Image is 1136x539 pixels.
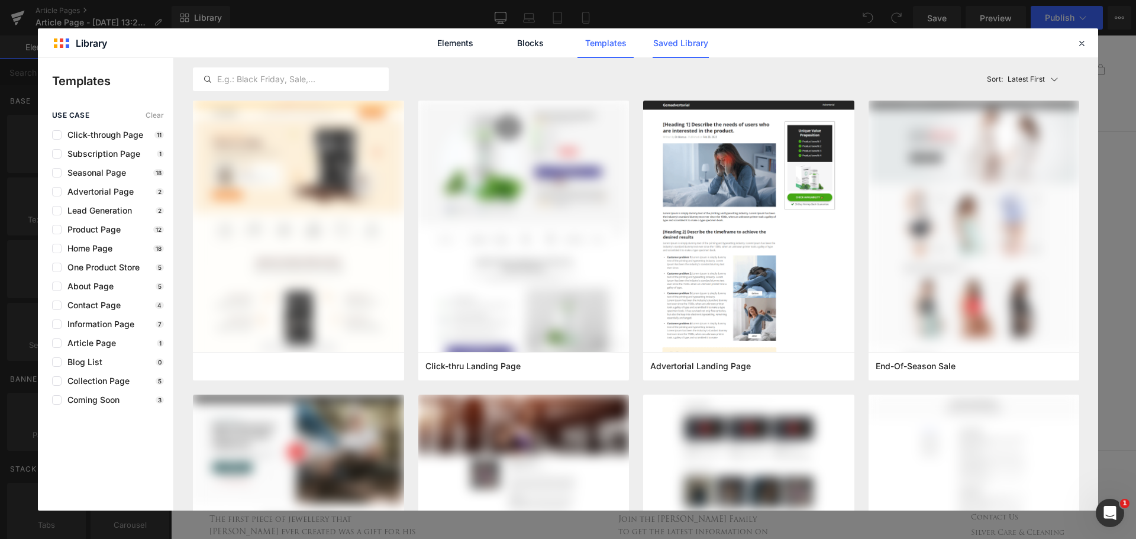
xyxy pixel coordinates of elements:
p: Templates [52,72,173,90]
span: Sort: [987,75,1003,83]
span: 1 [1120,499,1129,508]
a: SculpturesSculptures [500,73,559,82]
p: Start building your page [147,183,819,198]
a: Search [30,28,41,41]
p: 5 [156,264,164,271]
span: About Page [62,282,114,291]
button: Latest FirstSort:Latest First [982,67,1080,91]
a: Explore Template [430,328,536,351]
span: Click-through Page [62,130,143,140]
h2: It Began Out Of Love [38,460,246,472]
span: Article Page [62,338,116,348]
a: GiftsGifts [583,73,611,82]
p: 0 [156,359,164,366]
p: 4 [155,302,164,309]
span: End-Of-Season Sale [876,361,956,372]
span: Advertorial Landing Page [650,361,751,372]
a: Open Shopping Bag [924,28,935,41]
img: Patrick Mavros [403,11,563,59]
p: 5 [156,283,164,290]
span: Product Page [62,225,121,234]
a: [DEMOGRAPHIC_DATA][DEMOGRAPHIC_DATA] [195,73,309,82]
p: 5 [156,377,164,385]
a: Silver Care & Cleaning [800,493,927,501]
p: 3 [156,396,164,404]
p: 18 [153,169,164,176]
span: Blog List [62,357,102,367]
a: Contact Us [84,31,124,37]
a: Saved Library [653,28,709,58]
span: Advertorial Page [62,187,134,196]
a: GentlemenGentlemen [335,73,392,82]
p: or Drag & Drop elements from left sidebar [147,361,819,369]
iframe: Intercom live chat [1096,499,1124,527]
p: 11 [154,131,164,138]
p: 1 [157,150,164,157]
a: Blocks [502,28,559,58]
input: E.g.: Black Friday, Sale,... [193,72,388,86]
p: 2 [156,188,164,195]
span: Information Page [62,319,134,329]
span: use case [52,111,89,120]
p: 2 [156,207,164,214]
h2: Customer Care [800,460,927,472]
span: Home Page [62,244,112,253]
span: Seasonal Page [62,168,126,177]
p: 18 [153,245,164,252]
p: 7 [156,321,164,328]
a: Elements [427,28,483,58]
span: Contact Page [62,301,121,310]
a: House of [PERSON_NAME]House of [PERSON_NAME] [635,73,770,82]
span: Lead Generation [62,206,132,215]
p: Latest First [1008,74,1045,85]
span: Clear [146,111,164,120]
span: Click-thru Landing Page [425,361,521,372]
h2: Stay In Touch [447,460,598,472]
a: HomesteadHomestead [417,73,475,82]
p: 12 [153,226,164,233]
span: Collection Page [62,376,130,386]
p: 1 [157,340,164,347]
a: Templates [577,28,634,58]
span: Subscription Page [62,149,140,159]
span: Coming Soon [62,395,120,405]
span: One Product Store [62,263,140,272]
a: Contact us [800,477,927,486]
